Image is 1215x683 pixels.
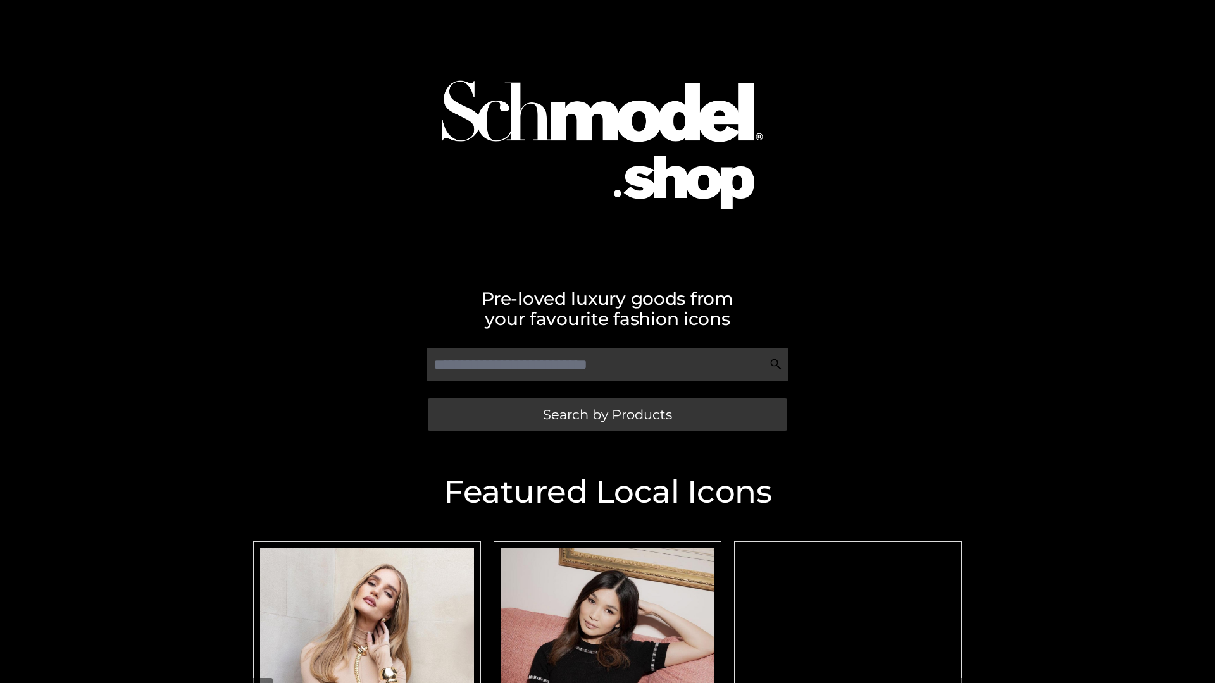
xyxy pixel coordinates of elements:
[428,398,787,431] a: Search by Products
[769,358,782,371] img: Search Icon
[247,476,968,508] h2: Featured Local Icons​
[543,408,672,421] span: Search by Products
[247,288,968,329] h2: Pre-loved luxury goods from your favourite fashion icons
